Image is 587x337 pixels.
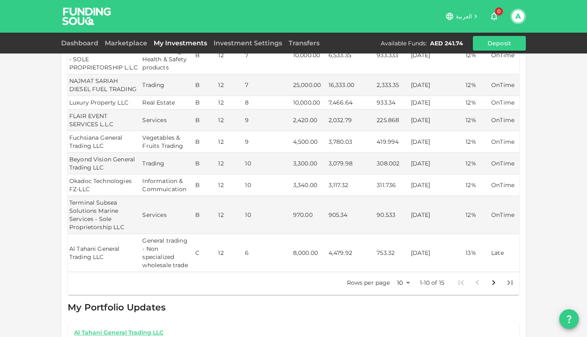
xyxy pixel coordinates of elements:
td: [DATE] [409,36,464,74]
td: 10,000.00 [291,36,327,74]
td: Real Estate [141,96,194,109]
td: 16,333.00 [327,74,375,96]
td: 13% [464,234,490,272]
td: Beyond Vision General Trading LLC [68,153,141,174]
td: B [194,96,216,109]
td: FLAIR EVENT SERVICES L.L.C [68,109,141,131]
td: 12% [464,74,490,96]
td: 3,117.32 [327,174,375,196]
button: A [512,10,524,22]
td: B [194,196,216,234]
div: Available Funds : [381,39,427,47]
td: 933.333 [375,36,409,74]
td: OnTime [490,96,519,109]
p: 1-10 of 15 [420,279,445,287]
td: 9 [243,109,291,131]
td: Trading [141,153,194,174]
td: 4,479.92 [327,234,375,272]
td: [DATE] [409,196,464,234]
td: 10,000.00 [291,96,327,109]
button: question [559,309,579,329]
button: 0 [486,8,502,25]
td: 90.533 [375,196,409,234]
td: 2,420.00 [291,109,327,131]
td: 4,500.00 [291,131,327,153]
td: 12 [216,153,243,174]
td: 3,079.98 [327,153,375,174]
td: B [194,109,216,131]
td: B [194,174,216,196]
td: 12% [464,131,490,153]
span: My Portfolio Updates [68,302,166,313]
td: Trading [141,74,194,96]
td: [DATE] [409,109,464,131]
td: Services [141,196,194,234]
td: 12 [216,36,243,74]
td: Vegetables & Fruits Trading [141,131,194,153]
td: 12 [216,74,243,96]
td: Wholesale & Retail trading of Health & Safety products [141,36,194,74]
td: General trading - Non specialized wholesale trade [141,234,194,272]
div: 10 [393,277,413,289]
td: OnTime [490,174,519,196]
td: B [194,36,216,74]
td: 6 [243,234,291,272]
td: 3,340.00 [291,174,327,196]
td: 308.002 [375,153,409,174]
td: OnTime [490,36,519,74]
td: 7,466.64 [327,96,375,109]
td: 12% [464,153,490,174]
td: 10 [243,153,291,174]
a: My Investments [150,39,210,47]
a: Al Tahani General Trading LLC [74,329,513,337]
td: 12 [216,131,243,153]
td: 12 [216,234,243,272]
td: 225.868 [375,109,409,131]
td: 12% [464,36,490,74]
td: [DATE] [409,96,464,109]
td: 2,032.79 [327,109,375,131]
td: 12 [216,174,243,196]
td: 8 [243,96,291,109]
td: B [194,131,216,153]
td: [DATE] [409,174,464,196]
td: Services [141,109,194,131]
td: OnTime [490,131,519,153]
td: Late [490,234,519,272]
td: 933.34 [375,96,409,109]
td: OnTime [490,196,519,234]
td: 6,533.35 [327,36,375,74]
a: Transfers [285,39,323,47]
td: 970.00 [291,196,327,234]
td: 7 [243,36,291,74]
td: 12% [464,96,490,109]
td: Okadoc Technologies FZ-LLC [68,174,141,196]
div: AED 241.74 [430,39,463,47]
td: 25,000.00 [291,74,327,96]
td: Terminal Subsea Solutions Marine Services - Sole Proprietorship LLC [68,196,141,234]
a: Marketplace [102,39,150,47]
button: Go to next page [485,275,502,291]
td: C [194,234,216,272]
td: 7 [243,74,291,96]
td: [DATE] [409,234,464,272]
td: B [194,153,216,174]
button: Deposit [473,36,526,51]
td: 12% [464,109,490,131]
td: OnTime [490,109,519,131]
span: العربية [456,13,472,20]
td: OnTime [490,153,519,174]
td: [DATE] [409,131,464,153]
td: 419.994 [375,131,409,153]
td: 12 [216,109,243,131]
td: 8,000.00 [291,234,327,272]
a: Investment Settings [210,39,285,47]
td: 2,333.35 [375,74,409,96]
td: Information & Commuication [141,174,194,196]
a: Dashboard [61,39,102,47]
span: 0 [495,7,503,16]
td: [DATE] [409,153,464,174]
td: NAJMAT SARIAH DIESEL FUEL TRADING [68,74,141,96]
td: B [194,74,216,96]
td: 12 [216,196,243,234]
